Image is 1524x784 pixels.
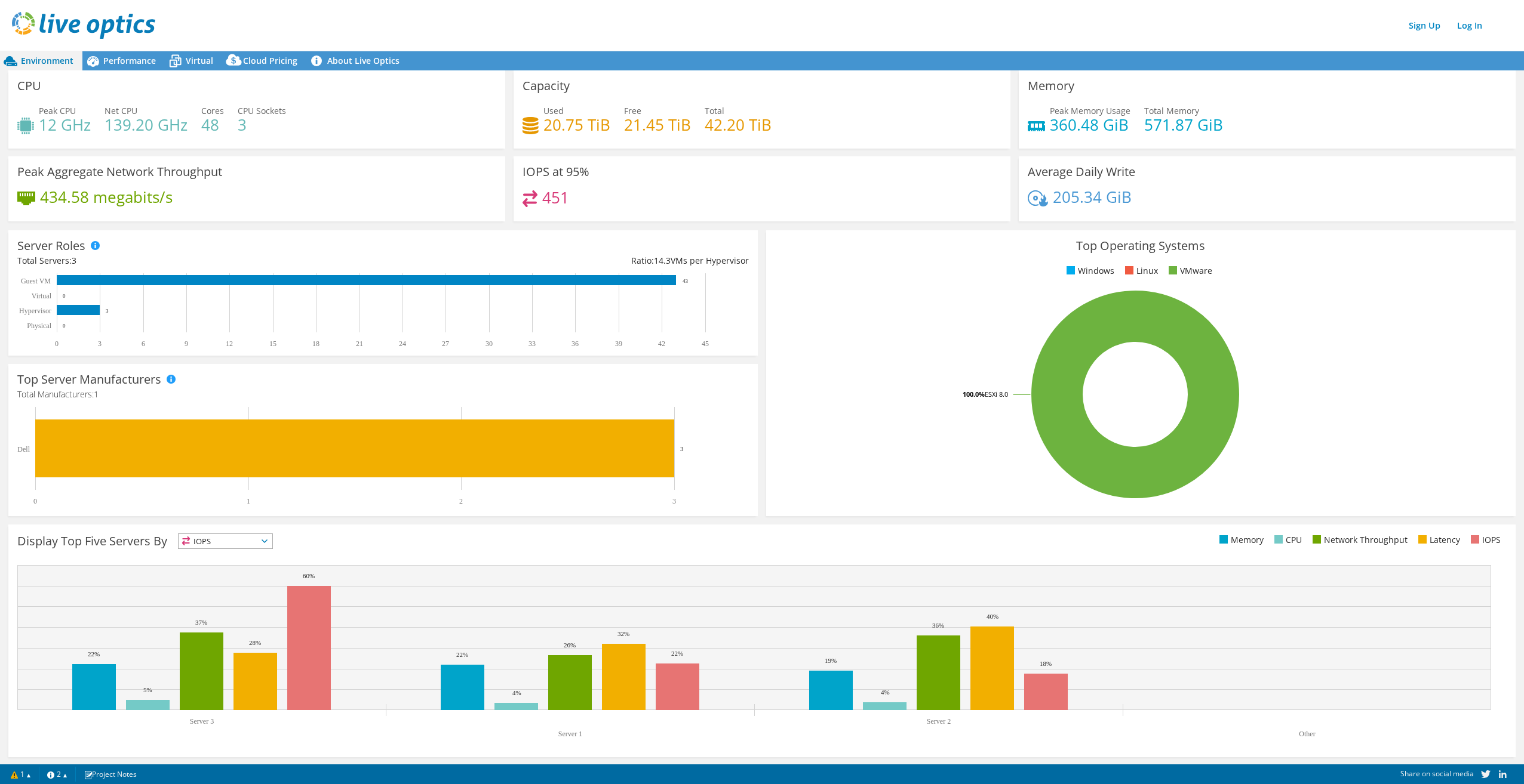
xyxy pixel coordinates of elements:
h4: 12 GHz [39,118,91,131]
text: Other [1299,730,1315,738]
li: Network Throughput [1310,533,1408,547]
text: 40% [987,613,998,620]
text: 42 [658,339,665,348]
text: 3 [680,445,684,452]
h4: 48 [201,118,224,131]
text: Server 3 [190,717,214,726]
span: Total Memory [1144,105,1199,116]
text: 3 [98,339,102,348]
span: Net CPU [105,105,137,116]
span: IOPS [179,534,272,548]
h4: 434.58 megabits/s [40,190,173,203]
text: Hypervisor [19,307,51,315]
h4: 571.87 GiB [1144,118,1223,131]
text: 33 [529,339,536,348]
tspan: 100.0% [963,390,985,399]
h3: Memory [1028,79,1074,92]
text: 28% [249,639,261,646]
text: 19% [825,657,837,664]
text: 18 [312,339,319,348]
text: 24 [399,339,406,348]
text: 21 [356,339,363,348]
div: Total Servers: [17,254,383,267]
text: Virtual [32,292,52,300]
h4: Total Manufacturers: [17,388,749,401]
text: Server 2 [927,717,951,726]
text: Server 1 [558,730,582,738]
a: 2 [39,767,76,782]
h3: Top Operating Systems [775,239,1507,252]
tspan: ESXi 8.0 [985,390,1008,399]
h3: Server Roles [17,239,85,252]
text: 4% [512,689,521,696]
text: 2 [459,497,463,505]
h4: 3 [238,118,286,131]
h4: 360.48 GiB [1050,118,1130,131]
span: Virtual [186,55,213,66]
text: Physical [27,322,51,330]
text: 22% [671,650,683,657]
text: 0 [63,323,66,329]
text: 37% [195,619,207,626]
a: Sign Up [1403,17,1446,34]
text: 45 [702,339,709,348]
text: Dell [17,445,30,453]
h4: 20.75 TiB [543,118,610,131]
img: live_optics_svg.svg [12,12,155,39]
text: 22% [456,651,468,658]
span: Cloud Pricing [243,55,297,66]
text: 5% [143,686,152,693]
text: 3 [672,497,676,505]
text: Guest VM [21,277,51,285]
h4: 205.34 GiB [1053,190,1132,203]
h4: 21.45 TiB [624,118,691,131]
a: 1 [2,767,39,782]
li: IOPS [1468,533,1501,547]
text: 0 [55,339,59,348]
text: 18% [1040,660,1052,667]
text: 43 [683,278,689,284]
span: Performance [103,55,156,66]
text: 36 [571,339,579,348]
text: 27 [442,339,449,348]
h4: 42.20 TiB [705,118,772,131]
li: Windows [1064,264,1114,277]
a: Project Notes [75,767,145,782]
li: Latency [1415,533,1460,547]
text: 39 [615,339,622,348]
li: CPU [1271,533,1302,547]
a: About Live Optics [306,51,408,70]
span: 1 [94,388,99,400]
h3: CPU [17,79,41,92]
span: CPU Sockets [238,105,286,116]
text: 36% [932,622,944,629]
text: 4% [881,689,890,696]
text: 15 [269,339,276,348]
text: 1 [247,497,250,505]
h3: Average Daily Write [1028,165,1135,178]
h4: 451 [542,191,569,204]
text: 60% [303,572,315,579]
text: 22% [88,650,100,658]
h3: IOPS at 95% [523,165,589,178]
span: Cores [201,105,224,116]
h3: Peak Aggregate Network Throughput [17,165,222,178]
li: VMware [1166,264,1212,277]
div: Ratio: VMs per Hypervisor [383,254,748,267]
h3: Capacity [523,79,570,92]
a: Log In [1451,17,1488,34]
span: Share on social media [1400,768,1474,779]
span: Peak CPU [39,105,76,116]
span: 3 [72,255,76,266]
span: Total [705,105,724,116]
span: 14.3 [654,255,671,266]
text: 9 [185,339,188,348]
span: Environment [21,55,73,66]
text: 0 [63,293,66,299]
text: 32% [617,630,629,637]
text: 26% [564,641,576,649]
span: Free [624,105,641,116]
text: 3 [106,308,109,314]
li: Linux [1122,264,1158,277]
h3: Top Server Manufacturers [17,373,161,386]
